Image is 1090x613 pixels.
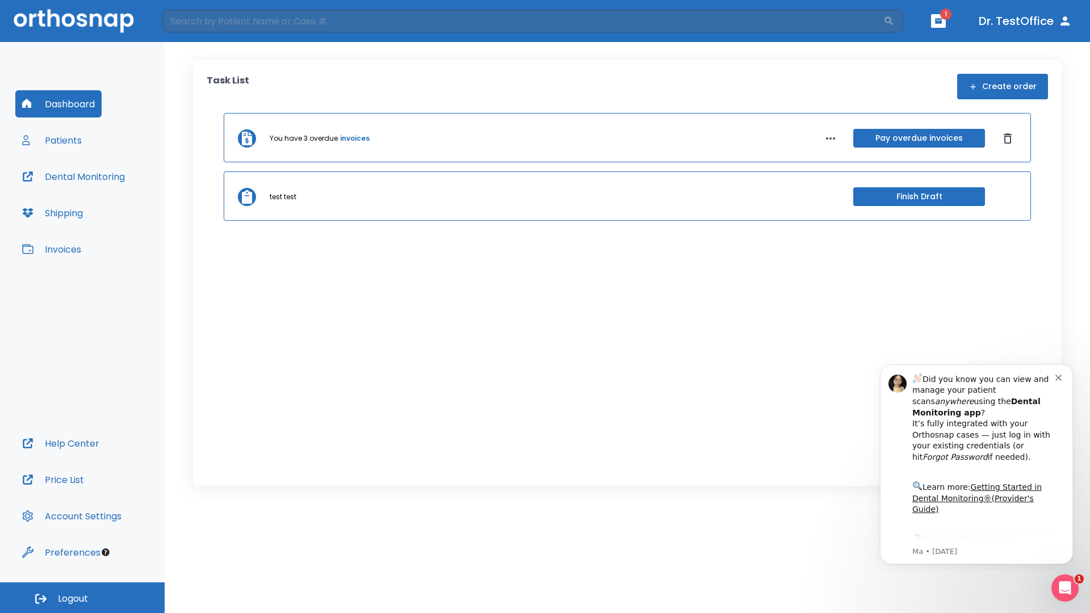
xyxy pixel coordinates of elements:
[999,129,1017,148] button: Dismiss
[49,178,192,236] div: Download the app: | ​ Let us know if you need help getting started!
[853,129,985,148] button: Pay overdue invoices
[15,502,128,530] button: Account Settings
[863,354,1090,571] iframe: Intercom notifications message
[340,133,370,144] a: invoices
[15,236,88,263] button: Invoices
[940,9,951,20] span: 1
[49,192,192,203] p: Message from Ma, sent 6w ago
[100,547,111,557] div: Tooltip anchor
[15,90,102,117] button: Dashboard
[15,127,89,154] button: Patients
[192,18,202,27] button: Dismiss notification
[15,539,107,566] button: Preferences
[207,74,249,99] p: Task List
[15,199,90,226] button: Shipping
[974,11,1076,31] button: Dr. TestOffice
[270,192,296,202] p: test test
[1075,574,1084,583] span: 1
[15,163,132,190] button: Dental Monitoring
[1051,574,1079,602] iframe: Intercom live chat
[957,74,1048,99] button: Create order
[270,133,338,144] p: You have 3 overdue
[14,9,134,32] img: Orthosnap
[162,10,883,32] input: Search by Patient Name or Case #
[58,593,88,605] span: Logout
[15,430,106,457] button: Help Center
[49,181,150,201] a: App Store
[15,466,91,493] button: Price List
[853,187,985,206] button: Finish Draft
